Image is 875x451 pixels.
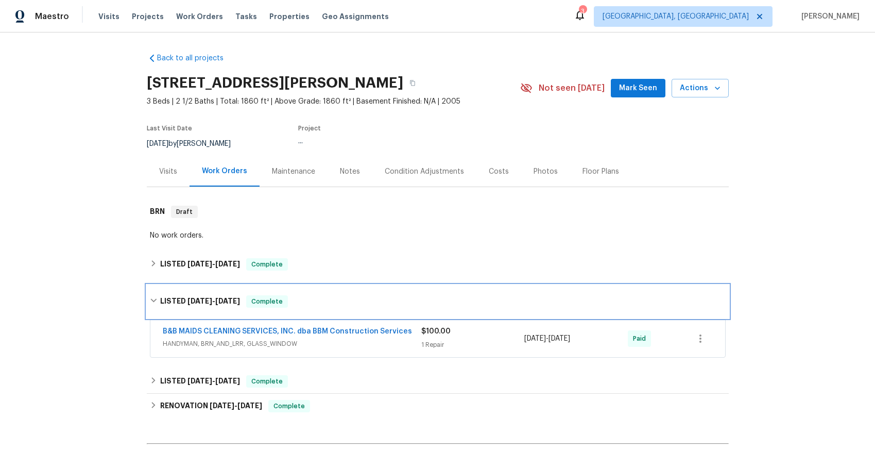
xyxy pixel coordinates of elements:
h6: LISTED [160,295,240,308]
span: [DATE] [215,297,240,305]
div: RENOVATION [DATE]-[DATE]Complete [147,394,729,419]
h2: [STREET_ADDRESS][PERSON_NAME] [147,78,403,88]
span: [DATE] [147,140,168,147]
span: - [187,377,240,385]
span: - [210,402,262,409]
span: Work Orders [176,11,223,22]
a: Back to all projects [147,53,246,63]
div: Photos [534,166,558,177]
div: LISTED [DATE]-[DATE]Complete [147,285,729,318]
span: [PERSON_NAME] [797,11,860,22]
h6: BRN [150,206,165,218]
span: Complete [247,376,287,387]
span: - [187,260,240,268]
div: LISTED [DATE]-[DATE]Complete [147,252,729,277]
span: Mark Seen [619,82,657,95]
div: No work orders. [150,230,726,241]
div: ... [298,138,496,145]
div: 1 Repair [421,340,525,350]
h6: LISTED [160,375,240,388]
div: Condition Adjustments [385,166,464,177]
div: BRN Draft [147,195,729,228]
span: Complete [247,259,287,270]
div: Maintenance [272,166,315,177]
span: Projects [132,11,164,22]
span: Actions [680,82,720,95]
span: [GEOGRAPHIC_DATA], [GEOGRAPHIC_DATA] [603,11,749,22]
span: Last Visit Date [147,125,192,131]
h6: RENOVATION [160,400,262,412]
span: HANDYMAN, BRN_AND_LRR, GLASS_WINDOW [163,339,421,349]
span: 3 Beds | 2 1/2 Baths | Total: 1860 ft² | Above Grade: 1860 ft² | Basement Finished: N/A | 2005 [147,96,520,107]
span: Paid [633,333,650,344]
div: 3 [579,6,586,16]
span: [DATE] [210,402,234,409]
div: Notes [340,166,360,177]
button: Mark Seen [611,79,665,98]
div: Costs [489,166,509,177]
span: [DATE] [524,335,546,342]
button: Actions [672,79,729,98]
span: Complete [247,296,287,307]
div: by [PERSON_NAME] [147,138,243,150]
span: [DATE] [187,377,212,385]
span: - [524,333,570,344]
span: [DATE] [187,260,212,268]
span: Not seen [DATE] [539,83,605,93]
span: Draft [172,207,197,217]
span: Project [298,125,321,131]
a: B&B MAIDS CLEANING SERVICES, INC. dba BBM Construction Services [163,328,412,335]
span: - [187,297,240,305]
span: [DATE] [215,260,240,268]
span: [DATE] [548,335,570,342]
span: [DATE] [237,402,262,409]
h6: LISTED [160,258,240,271]
span: Complete [269,401,309,411]
span: Geo Assignments [322,11,389,22]
span: Properties [269,11,310,22]
div: Work Orders [202,166,247,176]
span: [DATE] [215,377,240,385]
button: Copy Address [403,74,422,92]
div: Floor Plans [582,166,619,177]
div: LISTED [DATE]-[DATE]Complete [147,369,729,394]
span: Visits [98,11,119,22]
span: Maestro [35,11,69,22]
span: Tasks [235,13,257,20]
span: [DATE] [187,297,212,305]
span: $100.00 [421,328,451,335]
div: Visits [159,166,177,177]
